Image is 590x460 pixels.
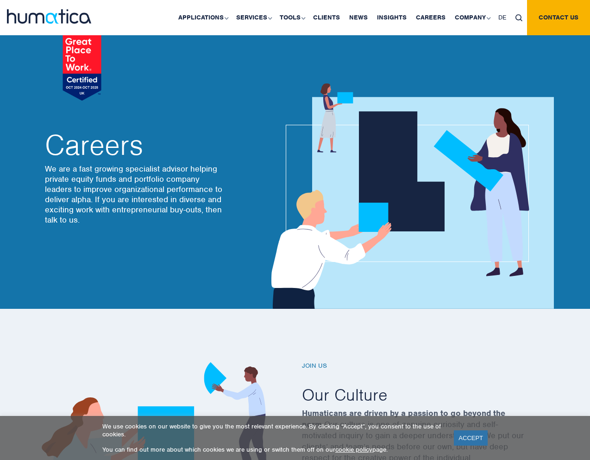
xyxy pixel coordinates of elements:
p: We use cookies on our website to give you the most relevant experience. By clicking “Accept”, you... [102,422,442,438]
h2: Careers [45,131,226,159]
strong: Humaticans are driven by a passion to go beyond the norm. [302,408,505,429]
span: DE [498,13,506,21]
img: about_banner1 [263,83,554,309]
h6: Join us [302,362,552,370]
img: search_icon [515,14,522,21]
a: ACCEPT [454,430,488,446]
img: logo [7,9,91,24]
a: cookie policy [335,446,372,454]
p: You can find out more about which cookies we are using or switch them off on our page. [102,446,442,454]
h2: Our Culture [302,384,552,405]
p: We are a fast growing specialist advisor helping private equity funds and portfolio company leade... [45,164,226,225]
